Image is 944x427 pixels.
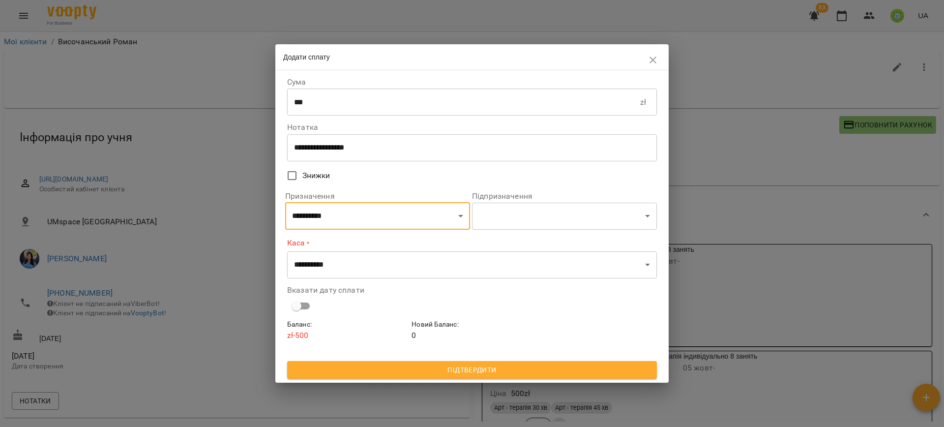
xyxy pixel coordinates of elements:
[410,317,534,343] div: 0
[287,361,657,379] button: Підтвердити
[640,96,646,108] p: zł
[412,319,532,330] h6: Новий Баланс :
[295,364,649,376] span: Підтвердити
[287,78,657,86] label: Сума
[287,286,657,294] label: Вказати дату сплати
[285,192,470,200] label: Призначення
[287,123,657,131] label: Нотатка
[287,238,657,249] label: Каса
[287,319,408,330] h6: Баланс :
[287,330,408,341] p: zł -500
[283,53,330,61] span: Додати сплату
[302,170,330,182] span: Знижки
[472,192,657,200] label: Підпризначення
